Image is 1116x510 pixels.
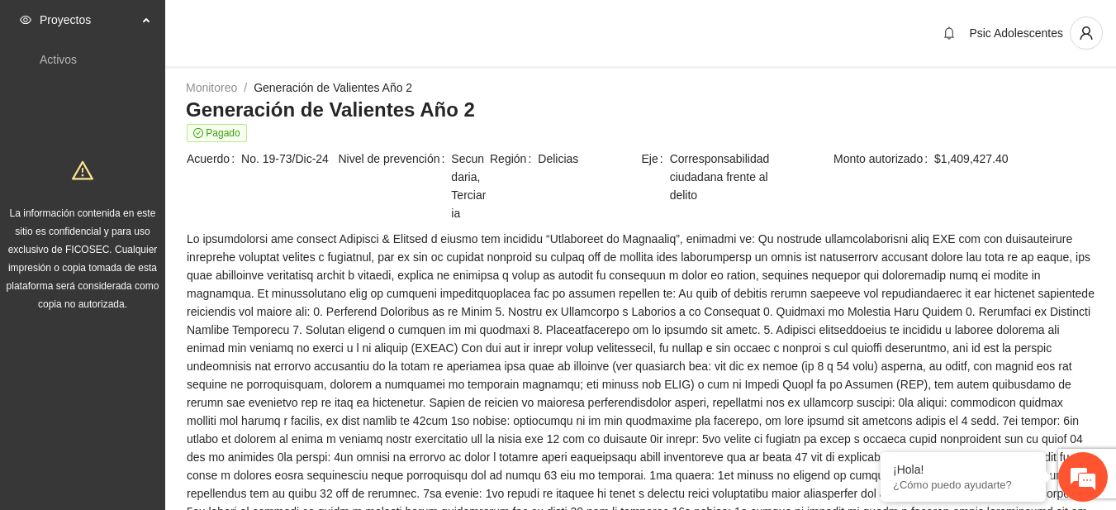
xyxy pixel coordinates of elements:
h3: Generación de Valientes Año 2 [186,97,1095,123]
span: bell [937,26,962,40]
textarea: Escriba su mensaje y pulse “Intro” [8,336,315,394]
span: Psic Adolescentes [969,26,1063,40]
a: Monitoreo [186,81,237,94]
span: No. 19-73/Dic-24 [241,150,336,168]
span: La información contenida en este sitio es confidencial y para uso exclusivo de FICOSEC. Cualquier... [7,207,159,310]
a: Generación de Valientes Año 2 [254,81,412,94]
span: Proyectos [40,3,137,36]
span: Secundaria, Terciaria [451,150,488,222]
p: ¿Cómo puedo ayudarte? [893,479,1033,491]
span: Nivel de prevención [339,150,452,222]
span: Eje [642,150,670,204]
span: eye [20,14,31,26]
div: Minimizar ventana de chat en vivo [271,8,311,48]
a: Activos [40,53,77,66]
button: user [1070,17,1103,50]
span: Delicias [538,150,639,168]
span: warning [72,160,93,181]
span: Región [490,150,538,168]
span: user [1071,26,1102,41]
button: bell [936,20,962,46]
div: Chatee con nosotros ahora [86,84,278,106]
span: $1,409,427.40 [934,150,1095,168]
span: check-circle [193,128,203,138]
span: Pagado [187,124,247,142]
span: Estamos en línea. [96,163,228,330]
span: Monto autorizado [833,150,934,168]
span: Corresponsabilidad ciudadana frente al delito [670,150,791,204]
span: Acuerdo [187,150,241,168]
span: / [244,81,247,94]
div: ¡Hola! [893,463,1033,476]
